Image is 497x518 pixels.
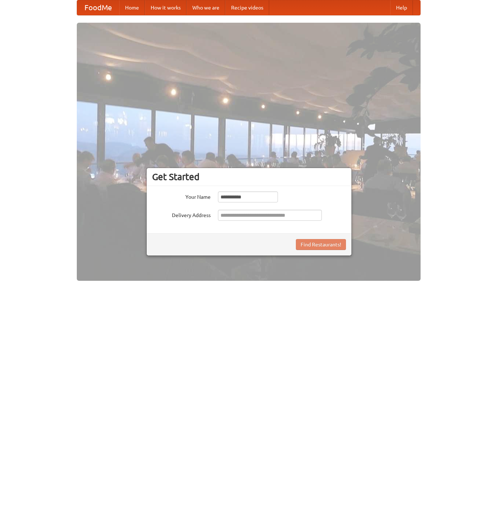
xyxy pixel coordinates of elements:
[225,0,269,15] a: Recipe videos
[145,0,187,15] a: How it works
[77,0,119,15] a: FoodMe
[152,191,211,201] label: Your Name
[390,0,413,15] a: Help
[152,210,211,219] label: Delivery Address
[119,0,145,15] a: Home
[152,171,346,182] h3: Get Started
[187,0,225,15] a: Who we are
[296,239,346,250] button: Find Restaurants!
